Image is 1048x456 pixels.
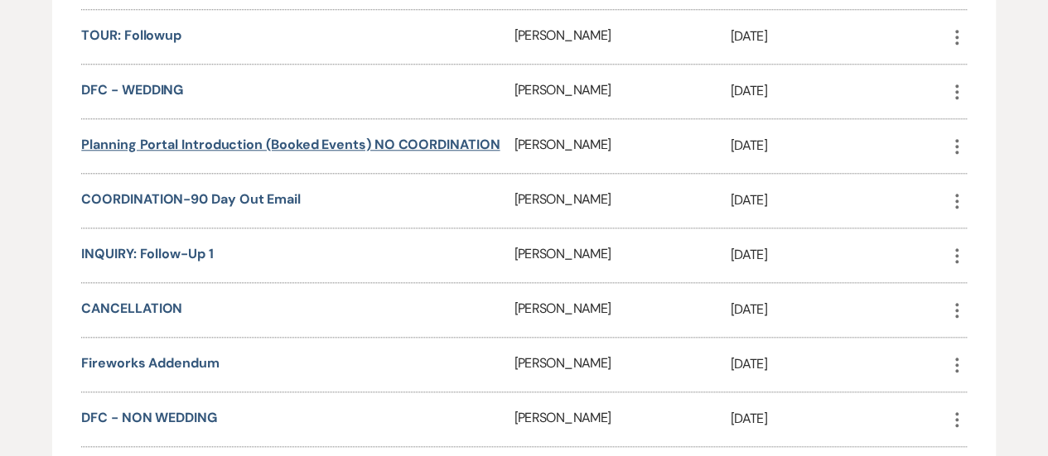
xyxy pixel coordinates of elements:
p: [DATE] [731,299,947,320]
p: [DATE] [731,353,947,375]
a: DFC - WEDDING [81,81,183,98]
p: [DATE] [731,408,947,430]
a: CANCELLATION [81,300,182,317]
a: Fireworks Addendum [81,354,220,372]
div: [PERSON_NAME] [514,65,731,118]
div: [PERSON_NAME] [514,392,731,446]
a: COORDINATION-90 Day Out Email [81,190,301,208]
a: Planning Portal Introduction (Booked Events) NO COORDINATION [81,136,500,153]
p: [DATE] [731,135,947,156]
a: DFC - NON WEDDING [81,409,217,426]
div: [PERSON_NAME] [514,283,731,337]
p: [DATE] [731,26,947,47]
a: INQUIRY: Follow-Up 1 [81,245,213,262]
div: [PERSON_NAME] [514,119,731,173]
p: [DATE] [731,244,947,266]
a: TOUR: Followup [81,26,181,44]
div: [PERSON_NAME] [514,10,731,64]
p: [DATE] [731,80,947,102]
div: [PERSON_NAME] [514,228,731,282]
div: [PERSON_NAME] [514,174,731,228]
div: [PERSON_NAME] [514,338,731,391]
p: [DATE] [731,190,947,211]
